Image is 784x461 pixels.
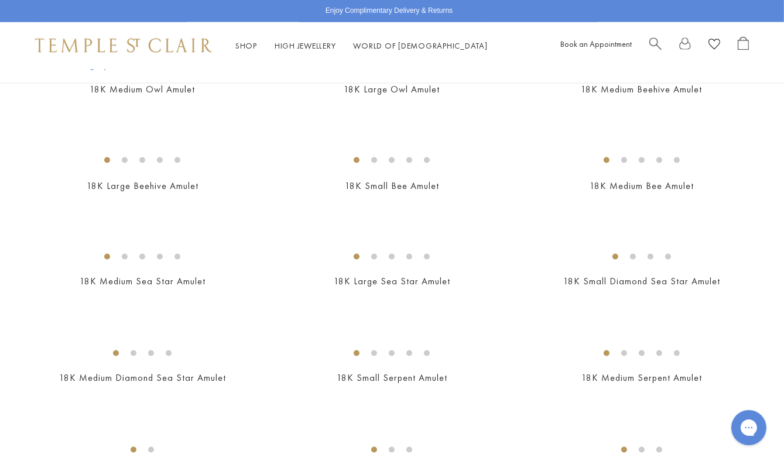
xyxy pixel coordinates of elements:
a: View Wishlist [708,37,720,55]
a: 18K Small Serpent Amulet [337,372,447,384]
a: 18K Medium Diamond Sea Star Amulet [59,372,226,384]
iframe: Gorgias live chat messenger [725,406,772,449]
a: 18K Small Bee Amulet [345,180,439,192]
a: 18K Medium Bee Amulet [590,180,694,192]
a: 18K Medium Serpent Amulet [581,372,702,384]
a: High JewelleryHigh Jewellery [275,40,336,51]
a: Book an Appointment [560,39,632,49]
a: 18K Small Diamond Sea Star Amulet [563,276,720,288]
a: 18K Medium Owl Amulet [90,83,195,95]
a: 18K Large Sea Star Amulet [334,276,450,288]
a: 18K Medium Beehive Amulet [581,83,702,95]
a: Open Shopping Bag [738,37,749,55]
a: World of [DEMOGRAPHIC_DATA]World of [DEMOGRAPHIC_DATA] [354,40,488,51]
img: Temple St. Clair [35,39,212,53]
a: ShopShop [235,40,257,51]
p: Enjoy Complimentary Delivery & Returns [326,5,453,17]
a: 18K Large Owl Amulet [344,83,440,95]
a: 18K Medium Sea Star Amulet [80,276,206,288]
a: Search [649,37,662,55]
nav: Main navigation [235,39,488,53]
a: 18K Large Beehive Amulet [87,180,198,192]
